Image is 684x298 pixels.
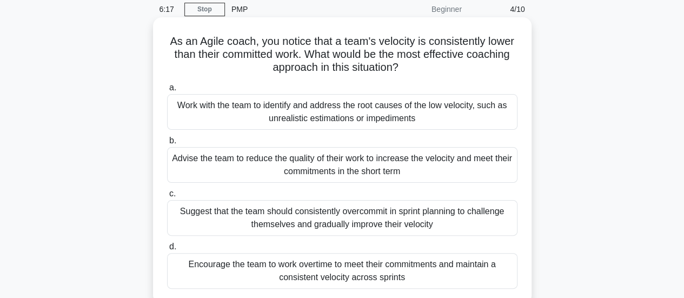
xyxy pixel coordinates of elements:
h5: As an Agile coach, you notice that a team's velocity is consistently lower than their committed w... [166,35,519,75]
span: a. [169,83,176,92]
span: c. [169,189,176,198]
span: b. [169,136,176,145]
div: Advise the team to reduce the quality of their work to increase the velocity and meet their commi... [167,147,517,183]
a: Stop [184,3,225,16]
div: Work with the team to identify and address the root causes of the low velocity, such as unrealist... [167,94,517,130]
div: Encourage the team to work overtime to meet their commitments and maintain a consistent velocity ... [167,253,517,289]
div: Suggest that the team should consistently overcommit in sprint planning to challenge themselves a... [167,200,517,236]
span: d. [169,242,176,251]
